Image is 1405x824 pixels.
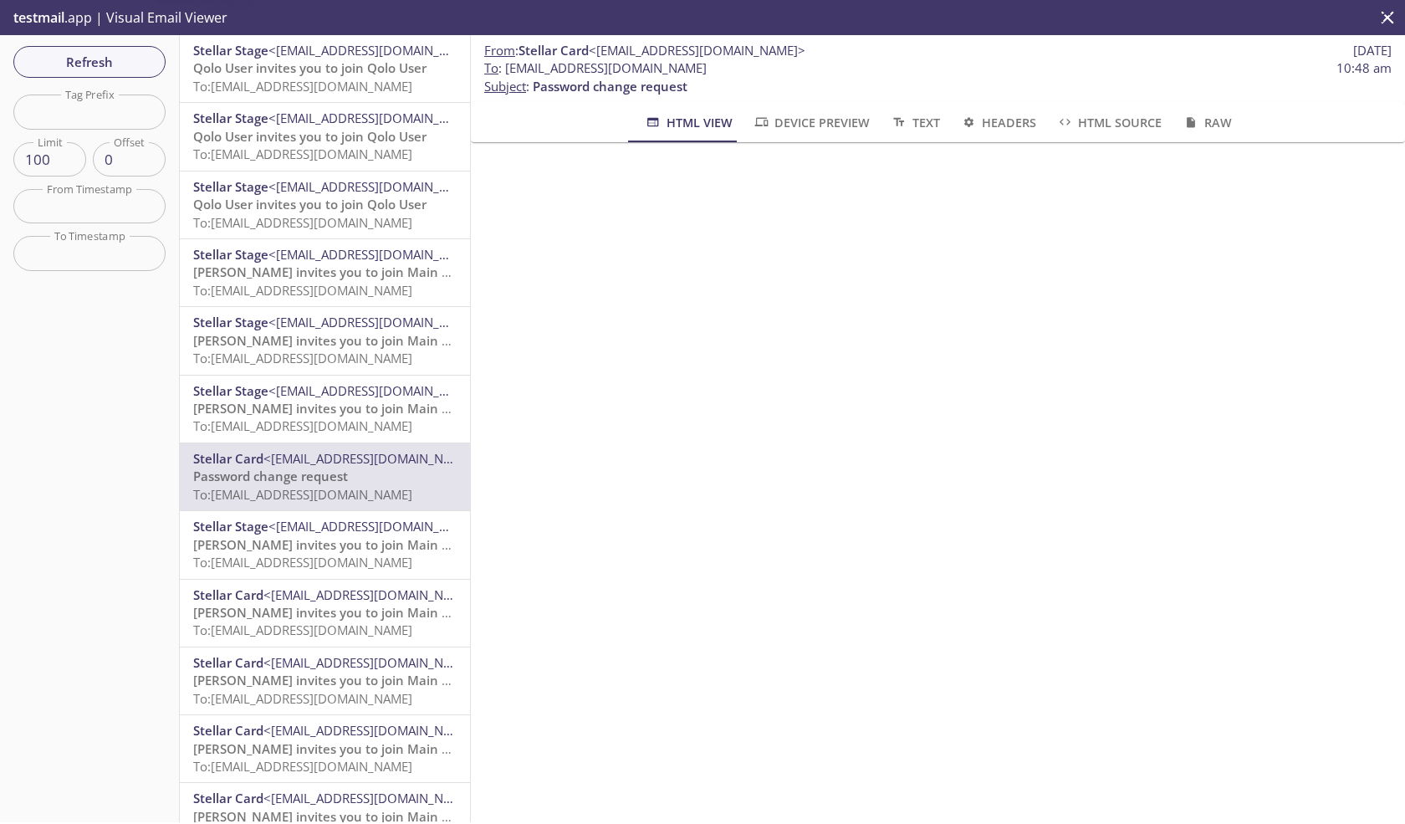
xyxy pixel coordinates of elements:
span: [PERSON_NAME] invites you to join Main Company [193,604,499,621]
span: <[EMAIL_ADDRESS][DOMAIN_NAME]> [263,586,480,603]
span: Qolo User invites you to join Qolo User [193,196,427,212]
span: : [EMAIL_ADDRESS][DOMAIN_NAME] [484,59,707,77]
span: Stellar Stage [193,382,268,399]
div: Stellar Stage<[EMAIL_ADDRESS][DOMAIN_NAME]>[PERSON_NAME] invites you to join Main CompanyTo:[EMAI... [180,307,470,374]
div: Stellar Card<[EMAIL_ADDRESS][DOMAIN_NAME]>[PERSON_NAME] invites you to join Main CompanyTo:[EMAIL... [180,580,470,647]
span: Stellar Stage [193,178,268,195]
span: To: [EMAIL_ADDRESS][DOMAIN_NAME] [193,146,412,162]
div: Stellar Card<[EMAIL_ADDRESS][DOMAIN_NAME]>[PERSON_NAME] invites you to join Main CompanyTo:[EMAIL... [180,715,470,782]
span: Password change request [533,78,687,95]
span: <[EMAIL_ADDRESS][DOMAIN_NAME]> [263,654,480,671]
span: To: [EMAIL_ADDRESS][DOMAIN_NAME] [193,417,412,434]
span: To: [EMAIL_ADDRESS][DOMAIN_NAME] [193,486,412,503]
span: Refresh [27,51,152,73]
div: Stellar Card<[EMAIL_ADDRESS][DOMAIN_NAME]>[PERSON_NAME] invites you to join Main CompanyTo:[EMAIL... [180,647,470,714]
span: Password change request [193,468,348,484]
span: [DATE] [1353,42,1392,59]
span: 10:48 am [1336,59,1392,77]
p: : [484,59,1392,95]
span: To: [EMAIL_ADDRESS][DOMAIN_NAME] [193,622,412,638]
span: Subject [484,78,526,95]
span: HTML View [644,112,732,133]
span: To: [EMAIL_ADDRESS][DOMAIN_NAME] [193,282,412,299]
div: Stellar Stage<[EMAIL_ADDRESS][DOMAIN_NAME]>Qolo User invites you to join Qolo UserTo:[EMAIL_ADDRE... [180,35,470,102]
span: Stellar Stage [193,110,268,126]
span: Qolo User invites you to join Qolo User [193,128,427,145]
span: testmail [13,8,64,27]
span: Stellar Card [193,790,263,806]
span: To: [EMAIL_ADDRESS][DOMAIN_NAME] [193,758,412,775]
span: To: [EMAIL_ADDRESS][DOMAIN_NAME] [193,554,412,571]
div: Stellar Stage<[EMAIL_ADDRESS][DOMAIN_NAME]>Qolo User invites you to join Qolo UserTo:[EMAIL_ADDRE... [180,171,470,238]
span: <[EMAIL_ADDRESS][DOMAIN_NAME]> [263,722,480,739]
div: Stellar Stage<[EMAIL_ADDRESS][DOMAIN_NAME]>[PERSON_NAME] invites you to join Main CompanyTo:[EMAI... [180,511,470,578]
span: <[EMAIL_ADDRESS][DOMAIN_NAME]> [268,110,485,126]
span: Stellar Card [519,42,589,59]
span: <[EMAIL_ADDRESS][DOMAIN_NAME]> [268,518,485,535]
span: <[EMAIL_ADDRESS][DOMAIN_NAME]> [263,790,480,806]
span: [PERSON_NAME] invites you to join Main Company [193,740,499,757]
span: [PERSON_NAME] invites you to join Main Company [193,536,499,553]
span: Text [890,112,939,133]
span: To: [EMAIL_ADDRESS][DOMAIN_NAME] [193,78,412,95]
span: Qolo User invites you to join Qolo User [193,59,427,76]
span: From [484,42,515,59]
span: Stellar Card [193,450,263,467]
span: <[EMAIL_ADDRESS][DOMAIN_NAME]> [263,450,480,467]
button: Refresh [13,46,166,78]
span: <[EMAIL_ADDRESS][DOMAIN_NAME]> [268,382,485,399]
div: Stellar Stage<[EMAIL_ADDRESS][DOMAIN_NAME]>Qolo User invites you to join Qolo UserTo:[EMAIL_ADDRE... [180,103,470,170]
span: [PERSON_NAME] invites you to join Main Company [193,672,499,688]
span: <[EMAIL_ADDRESS][DOMAIN_NAME]> [268,314,485,330]
div: Stellar Stage<[EMAIL_ADDRESS][DOMAIN_NAME]>[PERSON_NAME] invites you to join Main CompanyTo:[EMAI... [180,376,470,443]
span: To: [EMAIL_ADDRESS][DOMAIN_NAME] [193,350,412,366]
span: Headers [960,112,1036,133]
span: To [484,59,498,76]
span: Device Preview [753,112,870,133]
span: Stellar Card [193,586,263,603]
span: [PERSON_NAME] invites you to join Main Company [193,400,499,417]
span: [PERSON_NAME] invites you to join Main Company [193,264,499,280]
span: <[EMAIL_ADDRESS][DOMAIN_NAME]> [268,246,485,263]
span: Stellar Stage [193,246,268,263]
span: <[EMAIL_ADDRESS][DOMAIN_NAME]> [268,42,485,59]
div: Stellar Stage<[EMAIL_ADDRESS][DOMAIN_NAME]>[PERSON_NAME] invites you to join Main CompanyTo:[EMAI... [180,239,470,306]
span: <[EMAIL_ADDRESS][DOMAIN_NAME]> [589,42,805,59]
span: Stellar Stage [193,314,268,330]
span: Stellar Card [193,654,263,671]
div: Stellar Card<[EMAIL_ADDRESS][DOMAIN_NAME]>Password change requestTo:[EMAIL_ADDRESS][DOMAIN_NAME] [180,443,470,510]
span: To: [EMAIL_ADDRESS][DOMAIN_NAME] [193,690,412,707]
span: Stellar Card [193,722,263,739]
span: Raw [1182,112,1231,133]
span: Stellar Stage [193,518,268,535]
span: <[EMAIL_ADDRESS][DOMAIN_NAME]> [268,178,485,195]
span: Stellar Stage [193,42,268,59]
span: : [484,42,805,59]
span: [PERSON_NAME] invites you to join Main Company [193,332,499,349]
span: HTML Source [1056,112,1162,133]
span: To: [EMAIL_ADDRESS][DOMAIN_NAME] [193,214,412,231]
